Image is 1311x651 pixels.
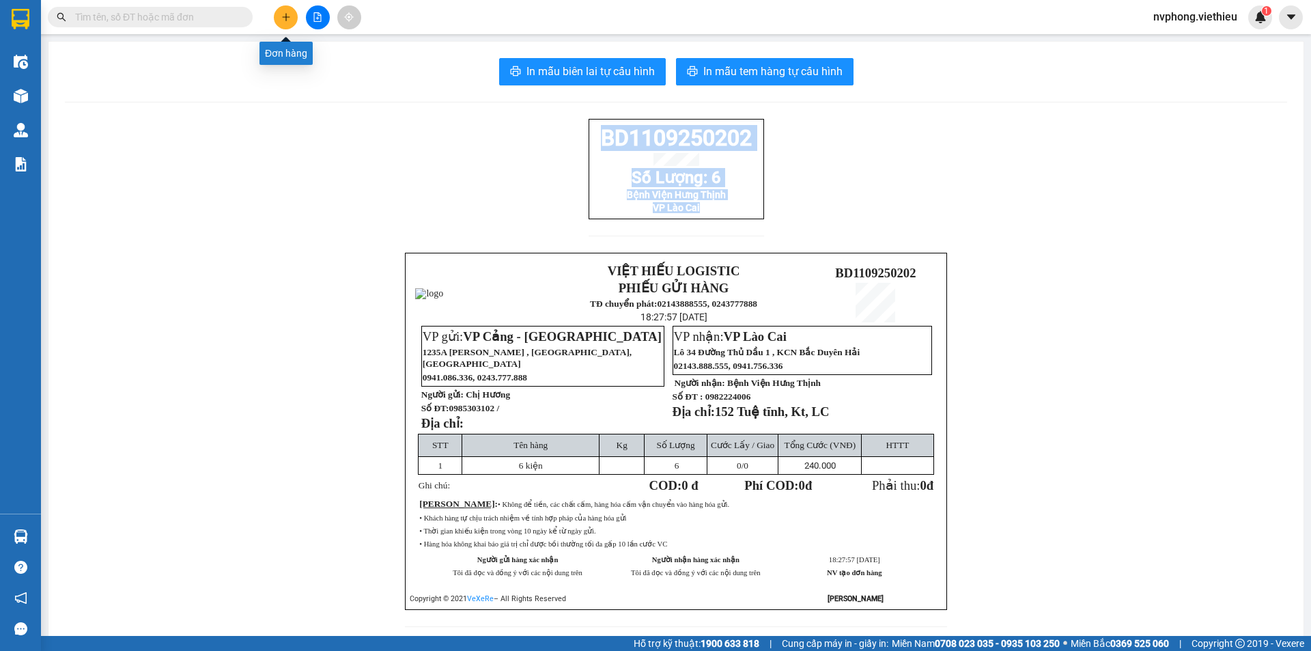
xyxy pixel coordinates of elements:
[14,622,27,635] span: message
[449,403,499,413] span: 0985303102 /
[649,478,699,493] strong: COD:
[344,12,354,22] span: aim
[499,58,666,85] button: printerIn mẫu biên lai tự cấu hình
[799,478,805,493] span: 0
[619,281,729,295] strong: PHIẾU GỬI HÀNG
[601,125,752,151] span: BD1109250202
[274,5,298,29] button: plus
[423,372,527,383] span: 0941.086.336, 0243.777.888
[652,556,739,564] strong: Người nhận hàng xác nhận
[423,347,632,369] span: 1235A [PERSON_NAME] , [GEOGRAPHIC_DATA], [GEOGRAPHIC_DATA]
[466,389,510,400] span: Chị Hương
[463,329,662,344] span: VP Cảng - [GEOGRAPHIC_DATA]
[14,123,28,137] img: warehouse-icon
[886,440,909,450] span: HTTT
[12,9,29,29] img: logo-vxr
[419,499,494,509] span: [PERSON_NAME]
[674,361,783,371] span: 02143.888.555, 0941.756.336
[634,636,759,651] span: Hỗ trợ kỹ thuật:
[5,41,57,94] img: logo
[1279,5,1303,29] button: caret-down
[872,478,933,493] span: Phải thu:
[477,556,559,564] strong: Người gửi hàng xác nhận
[675,378,725,388] strong: Người nhận:
[14,529,28,544] img: warehouse-icon
[631,569,761,577] span: Tôi đã đọc và đồng ý với các nội dung trên
[703,63,843,80] span: In mẫu tem hàng tự cấu hình
[687,66,698,79] span: printer
[828,594,884,603] strong: [PERSON_NAME]
[681,478,698,493] span: 0 đ
[133,79,214,94] span: BD1109250202
[737,460,742,471] span: 0
[1142,8,1248,25] span: nvphong.viethieu
[782,636,888,651] span: Cung cấp máy in - giấy in:
[674,347,860,357] span: Lô 34 Đường Thủ Dầu 1 , KCN Bắc Duyên Hải
[590,299,657,309] strong: TĐ chuyển phát:
[453,569,582,577] span: Tôi đã đọc và đồng ý với các nội dung trên
[467,594,494,603] a: VeXeRe
[421,389,464,400] strong: Người gửi:
[1254,11,1267,23] img: icon-new-feature
[627,189,726,200] span: Bệnh Viện Hưng Thịnh
[920,478,926,493] span: 0
[14,89,28,103] img: warehouse-icon
[281,12,291,22] span: plus
[526,63,655,80] span: In mẫu biên lai tự cấu hình
[419,527,595,535] span: • Thời gian khiếu kiện trong vòng 10 ngày kể từ ngày gửi.
[701,638,759,649] strong: 1900 633 818
[632,168,721,187] span: Số Lượng: 6
[415,288,443,299] img: logo
[927,478,933,493] span: đ
[1063,641,1067,646] span: ⚪️
[1071,636,1169,651] span: Miền Bắc
[14,561,27,574] span: question-circle
[62,11,128,40] strong: VIỆT HIẾU LOGISTIC
[829,556,880,564] span: 18:27:57 [DATE]
[673,391,703,402] strong: Số ĐT :
[75,10,236,25] input: Tìm tên, số ĐT hoặc mã đơn
[1110,638,1169,649] strong: 0369 525 060
[313,12,322,22] span: file-add
[423,329,662,344] span: VP gửi:
[653,202,700,213] span: VP Lào Cai
[57,12,66,22] span: search
[61,43,130,72] strong: PHIẾU GỬI HÀNG
[711,440,774,450] span: Cước Lấy / Giao
[784,440,856,450] span: Tổng Cước (VNĐ)
[59,75,117,96] strong: TĐ chuyển phát:
[510,66,521,79] span: printer
[827,569,882,577] strong: NV tạo đơn hàng
[410,594,566,603] span: Copyright © 2021 – All Rights Reserved
[419,514,626,522] span: • Khách hàng tự chịu trách nhiệm về tính hợp pháp của hàng hóa gửi
[1264,6,1269,16] span: 1
[656,440,694,450] span: Số Lượng
[935,638,1060,649] strong: 0708 023 035 - 0935 103 250
[14,157,28,171] img: solution-icon
[72,86,132,107] strong: 02143888555, 0243777888
[259,42,313,65] div: Đơn hàng
[727,378,821,388] span: Bệnh Viện Hưng Thịnh
[724,329,787,344] span: VP Lào Cai
[657,299,757,309] strong: 02143888555, 0243777888
[513,440,548,450] span: Tên hàng
[337,5,361,29] button: aim
[14,592,27,605] span: notification
[14,55,28,69] img: warehouse-icon
[421,403,499,413] strong: Số ĐT:
[705,391,751,402] span: 0982224006
[421,416,464,430] strong: Địa chỉ:
[673,404,715,419] strong: Địa chỉ:
[892,636,1060,651] span: Miền Nam
[419,540,667,548] span: • Hàng hóa không khai báo giá trị chỉ được bồi thường tối đa gấp 10 lần cước VC
[1285,11,1297,23] span: caret-down
[675,460,679,471] span: 6
[1235,639,1245,648] span: copyright
[674,329,787,344] span: VP nhận:
[1262,6,1271,16] sup: 1
[804,460,836,471] span: 240.000
[744,478,812,493] strong: Phí COD: đ
[835,266,916,280] span: BD1109250202
[676,58,854,85] button: printerIn mẫu tem hàng tự cấu hình
[432,440,449,450] span: STT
